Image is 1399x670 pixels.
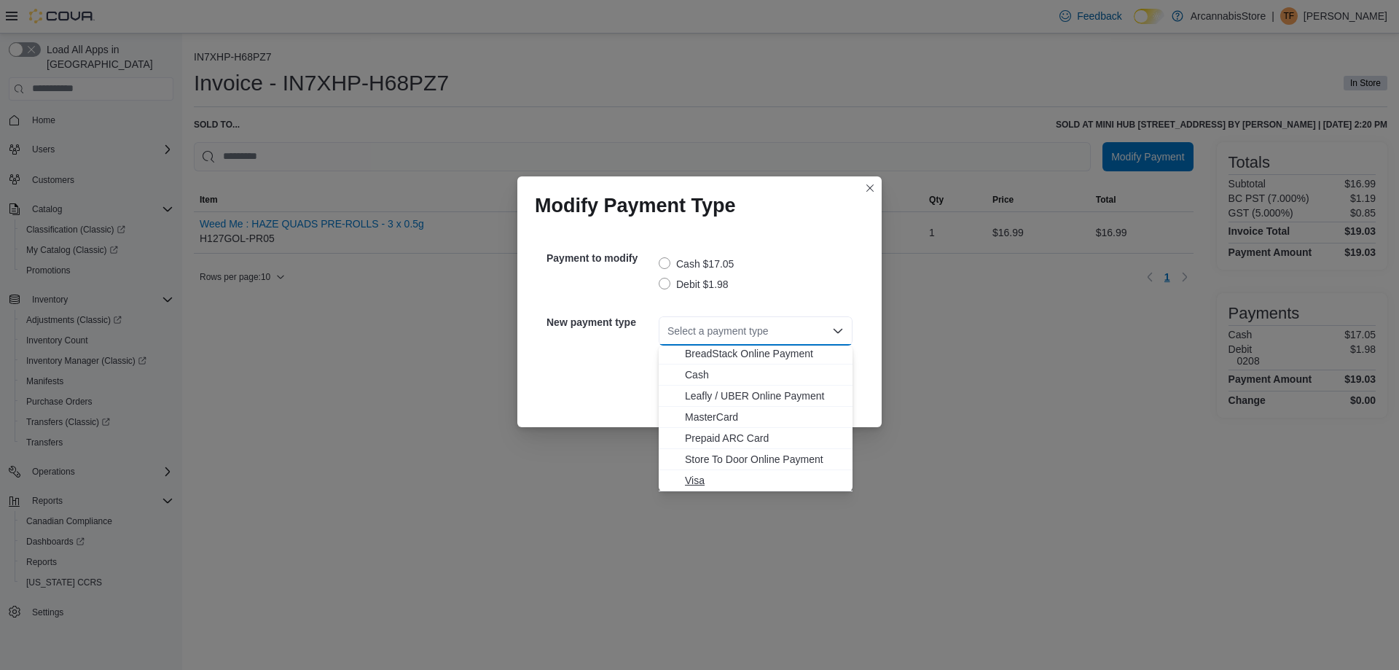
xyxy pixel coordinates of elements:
[685,452,844,467] span: Store To Door Online Payment
[667,322,669,340] input: Accessible screen reader label
[535,194,736,217] h1: Modify Payment Type
[832,325,844,337] button: Close list of options
[659,407,853,428] button: MasterCard
[546,244,656,273] h5: Payment to modify
[685,367,844,382] span: Cash
[659,428,853,449] button: Prepaid ARC Card
[685,473,844,488] span: Visa
[659,386,853,407] button: Leafly / UBER Online Payment
[659,276,729,293] label: Debit $1.98
[685,431,844,445] span: Prepaid ARC Card
[659,322,853,491] div: Choose from the following options
[659,343,853,365] button: BreadStack Online Payment
[659,449,853,470] button: Store To Door Online Payment
[546,308,656,337] h5: New payment type
[659,365,853,386] button: Cash
[685,389,844,403] span: Leafly / UBER Online Payment
[659,470,853,491] button: Visa
[659,255,734,273] label: Cash $17.05
[685,410,844,424] span: MasterCard
[861,179,879,197] button: Closes this modal window
[685,346,844,361] span: BreadStack Online Payment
